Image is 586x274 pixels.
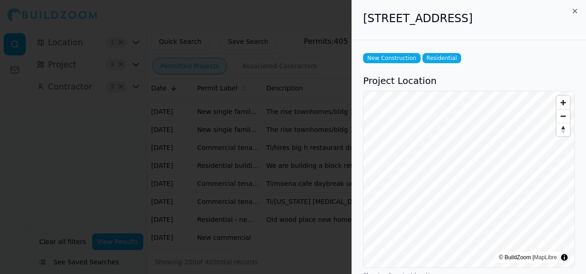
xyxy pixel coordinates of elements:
summary: Toggle attribution [559,252,570,263]
div: © BuildZoom | [499,253,557,262]
canvas: Map [363,91,574,268]
button: Zoom in [557,96,570,109]
h2: [STREET_ADDRESS] [363,11,575,26]
span: New Construction [363,53,420,63]
span: Residential [422,53,461,63]
button: Zoom out [557,109,570,123]
button: Reset bearing to north [557,123,570,136]
a: MapLibre [534,254,557,261]
h3: Project Location [363,74,575,87]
